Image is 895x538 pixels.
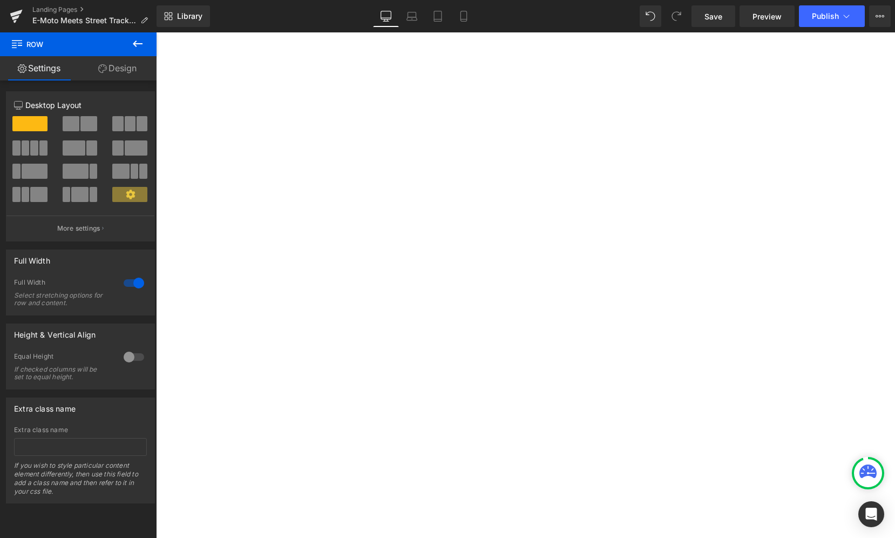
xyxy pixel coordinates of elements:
[812,12,839,21] span: Publish
[373,5,399,27] a: Desktop
[78,56,157,80] a: Design
[157,5,210,27] a: New Library
[451,5,477,27] a: Mobile
[858,501,884,527] div: Open Intercom Messenger
[14,352,113,364] div: Equal Height
[869,5,891,27] button: More
[14,324,96,339] div: Height & Vertical Align
[640,5,661,27] button: Undo
[399,5,425,27] a: Laptop
[425,5,451,27] a: Tablet
[32,16,136,25] span: E-Moto Meets Street Tracker - Rawrr Factory Race Work FAT TRACKER Concept
[752,11,782,22] span: Preview
[704,11,722,22] span: Save
[32,5,157,14] a: Landing Pages
[666,5,687,27] button: Redo
[14,366,111,381] div: If checked columns will be set to equal height.
[14,461,147,503] div: If you wish to style particular content element differently, then use this field to add a class n...
[11,32,119,56] span: Row
[799,5,865,27] button: Publish
[6,216,154,241] button: More settings
[14,278,113,290] div: Full Width
[14,292,111,307] div: Select stretching options for row and content.
[740,5,795,27] a: Preview
[14,398,76,413] div: Extra class name
[14,250,50,265] div: Full Width
[14,426,147,434] div: Extra class name
[57,224,100,233] p: More settings
[14,99,147,111] p: Desktop Layout
[177,11,202,21] span: Library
